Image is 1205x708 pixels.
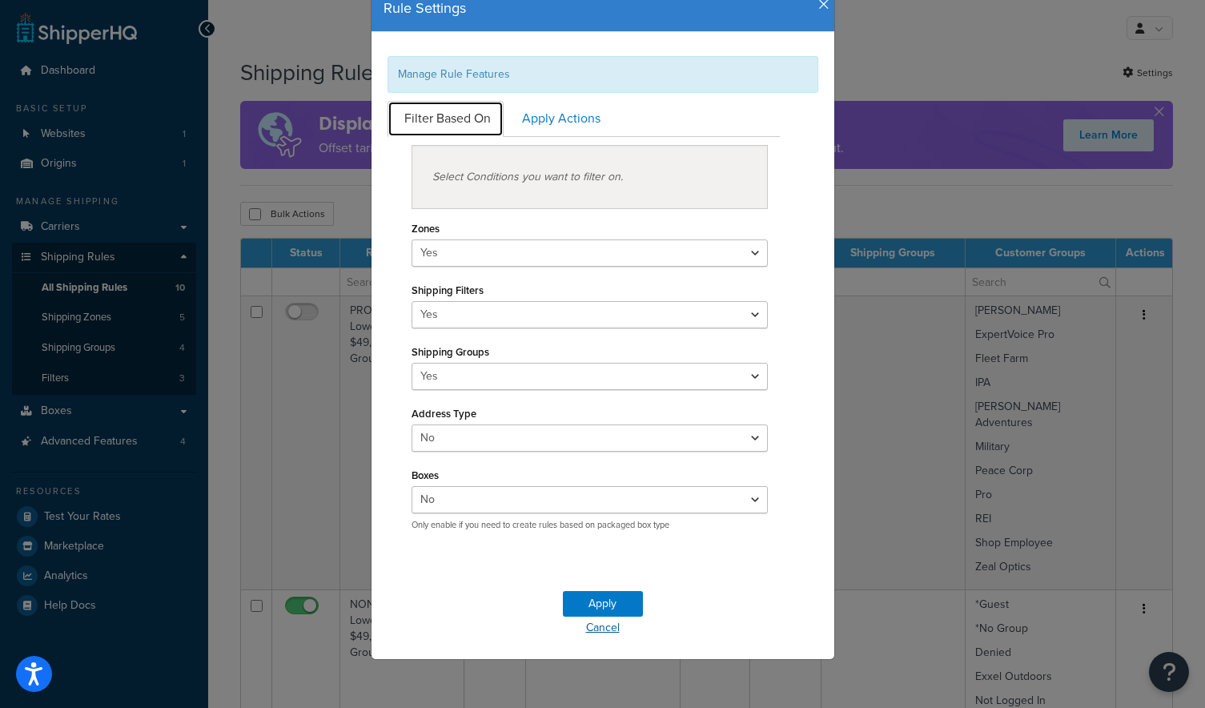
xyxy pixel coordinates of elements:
[412,346,489,358] label: Shipping Groups
[412,519,769,531] p: Only enable if you need to create rules based on packaged box type
[388,101,504,137] a: Filter Based On
[412,145,769,209] div: Select Conditions you want to filter on.
[388,56,818,93] div: Manage Rule Features
[412,223,440,235] label: Zones
[505,101,613,137] a: Apply Actions
[412,408,476,420] label: Address Type
[412,469,439,481] label: Boxes
[372,617,834,639] a: Cancel
[563,591,643,617] button: Apply
[412,284,484,296] label: Shipping Filters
